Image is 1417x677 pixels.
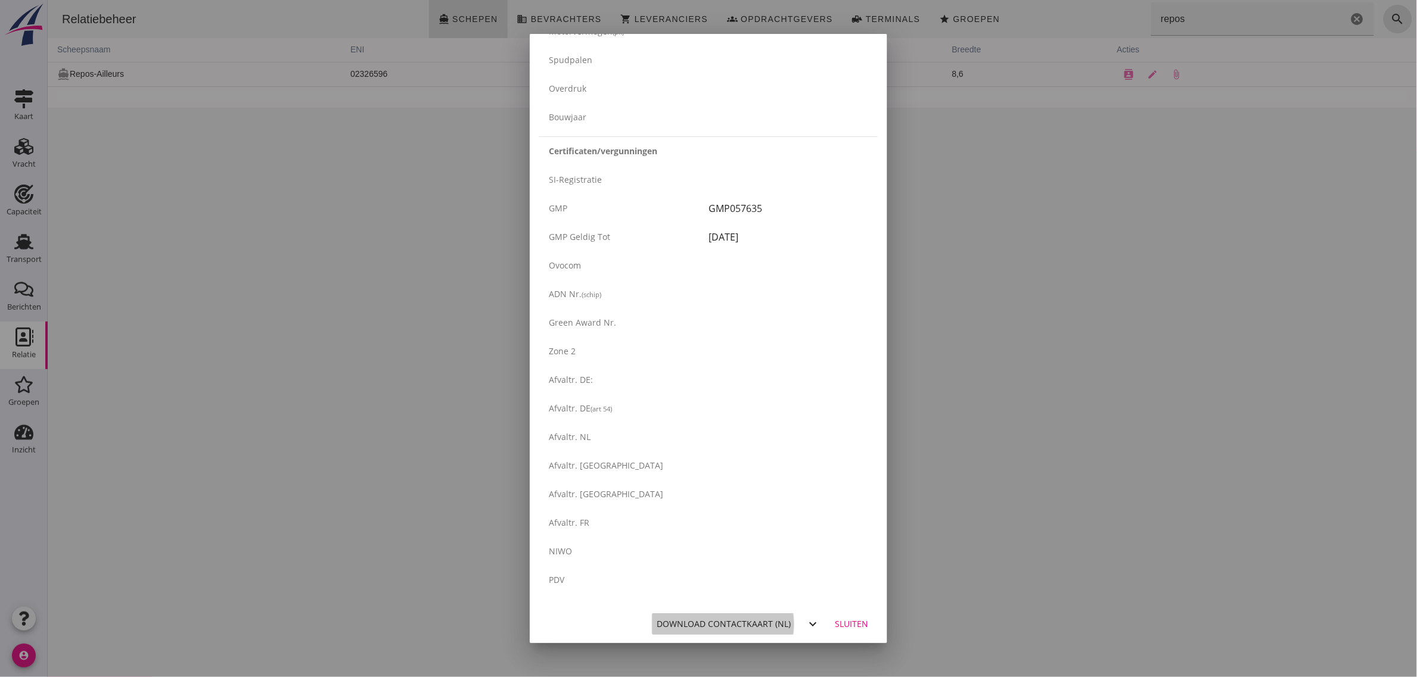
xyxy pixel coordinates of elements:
th: ENI [293,38,485,62]
span: Ovocom [549,260,581,271]
i: shopping_cart [573,14,584,24]
div: Sluiten [835,617,868,630]
i: attach_file [1124,69,1135,80]
i: edit [1100,69,1111,80]
td: 86 [742,62,895,86]
span: ADN nr. [549,288,582,299]
span: Leveranciers [586,14,660,24]
button: Download contactkaart (nl) [652,613,796,635]
i: star [891,14,902,24]
div: GMP057635 [708,201,868,216]
i: search [1343,12,1357,26]
span: Afvaltr. FR [549,517,589,528]
span: Opdrachtgevers [692,14,785,24]
span: Afvaltr. [GEOGRAPHIC_DATA] [549,460,663,471]
span: Terminals [818,14,873,24]
span: Zone 2 [549,345,576,357]
i: groups [679,14,690,24]
small: (schip) [582,290,601,299]
span: Afvaltr. DE [549,403,591,414]
i: business [470,14,480,24]
span: Overdruk [549,83,586,94]
i: Wis Zoeken... [1303,12,1317,26]
i: directions_boat [10,68,22,80]
td: 02326596 [293,62,485,86]
span: GMP [549,202,567,214]
th: ton [485,38,614,62]
strong: Certificaten/vergunningen [549,145,657,157]
button: Sluiten [825,613,878,635]
span: Afvaltr. [GEOGRAPHIC_DATA] [549,488,663,500]
span: SI-registratie [549,174,602,185]
i: front_loader [804,14,815,24]
span: Green Award nr. [549,317,616,328]
span: Groepen [905,14,952,24]
div: Download contactkaart (nl) [657,617,791,630]
span: Afvaltr. DE: [549,374,593,385]
i: expand_more [806,617,820,631]
div: [DATE] [708,230,868,244]
td: 2000 [614,62,742,86]
span: Afvaltr. NL [549,431,591,442]
span: NIWO [549,545,572,557]
i: directions_boat [391,14,402,24]
i: contacts [1076,69,1087,80]
span: GMP geldig tot [549,231,610,242]
th: breedte [895,38,1060,62]
th: m3 [614,38,742,62]
small: (art 54) [591,404,612,413]
span: Spudpalen [549,54,592,65]
th: lengte [742,38,895,62]
td: 1492 [485,62,614,86]
td: 8,6 [895,62,1060,86]
span: Bevrachters [483,14,554,24]
span: Schepen [404,14,450,24]
span: Bouwjaar [549,111,586,123]
div: Relatiebeheer [5,11,98,27]
span: PDV [549,574,564,585]
th: acties [1060,38,1369,62]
